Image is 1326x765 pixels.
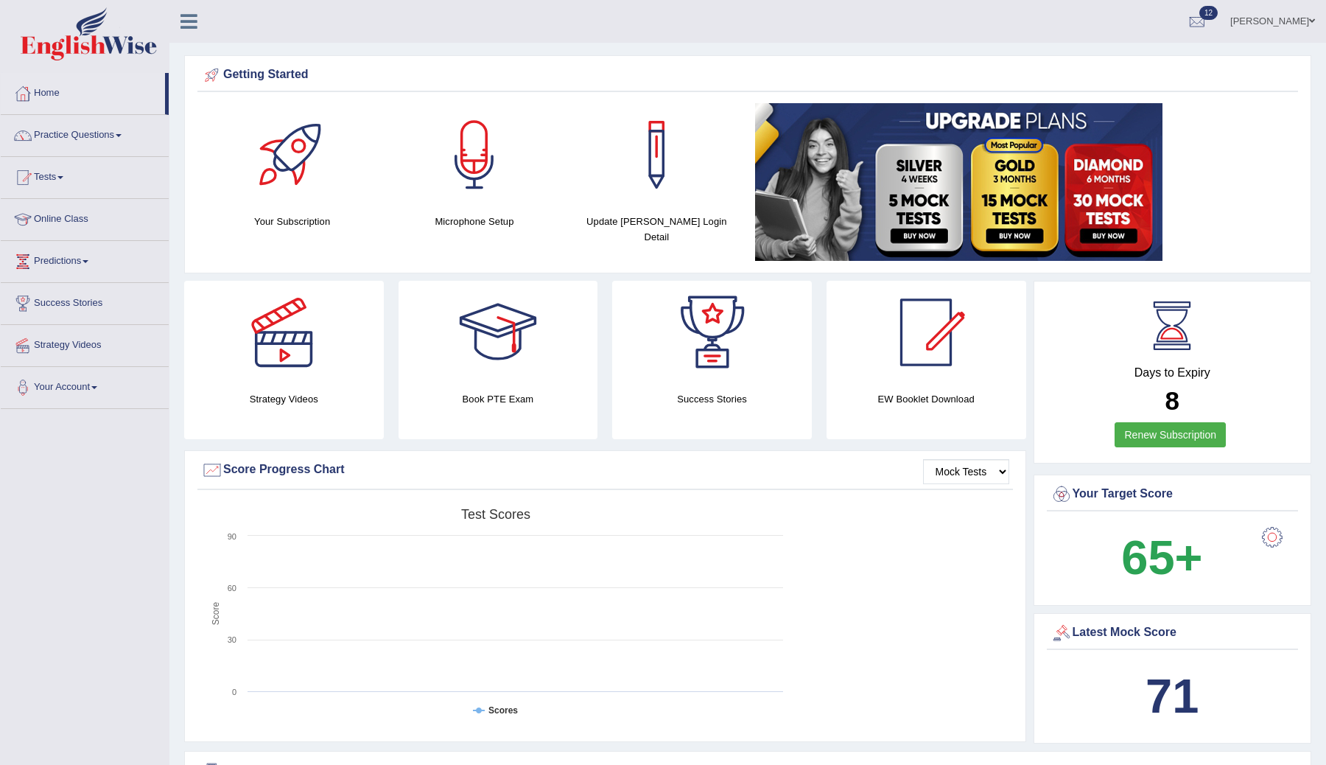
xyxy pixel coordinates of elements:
h4: Strategy Videos [184,391,384,407]
a: Strategy Videos [1,325,169,362]
tspan: Test scores [461,507,530,522]
h4: Your Subscription [208,214,376,229]
a: Tests [1,157,169,194]
a: Renew Subscription [1115,422,1226,447]
a: Online Class [1,199,169,236]
a: Home [1,73,165,110]
text: 60 [228,584,236,593]
b: 71 [1146,669,1199,723]
img: small5.jpg [755,103,1162,261]
h4: Book PTE Exam [399,391,598,407]
b: 8 [1165,386,1179,415]
a: Predictions [1,241,169,278]
a: Practice Questions [1,115,169,152]
tspan: Scores [488,705,518,716]
tspan: Score [211,602,221,626]
div: Getting Started [201,64,1294,86]
h4: Update [PERSON_NAME] Login Detail [573,214,740,245]
text: 0 [232,688,236,696]
h4: Success Stories [612,391,812,407]
text: 30 [228,635,236,644]
b: 65+ [1121,531,1202,584]
text: 90 [228,532,236,541]
div: Latest Mock Score [1050,622,1295,644]
h4: Days to Expiry [1050,366,1295,380]
h4: EW Booklet Download [827,391,1026,407]
div: Your Target Score [1050,483,1295,506]
h4: Microphone Setup [390,214,558,229]
a: Success Stories [1,283,169,320]
a: Your Account [1,367,169,404]
span: 12 [1199,6,1218,20]
div: Score Progress Chart [201,459,1009,481]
